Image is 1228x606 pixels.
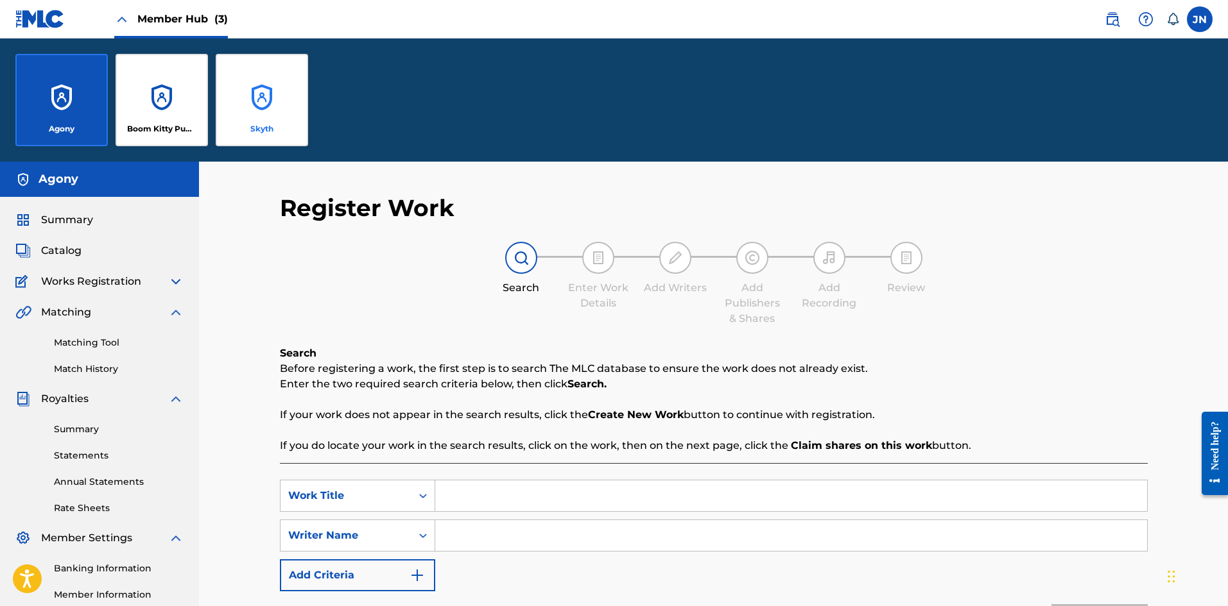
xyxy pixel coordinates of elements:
img: step indicator icon for Enter Work Details [591,250,606,265]
p: Agony [49,123,74,135]
div: Notifications [1166,13,1179,26]
iframe: Resource Center [1192,402,1228,505]
a: AccountsSkyth [216,54,308,146]
b: Search [280,347,316,359]
p: If your work does not appear in the search results, click the button to continue with registration. [280,407,1148,423]
span: (3) [214,13,228,25]
div: Work Title [288,488,404,503]
img: Summary [15,212,31,228]
span: Member Hub [137,12,228,26]
strong: Create New Work [588,408,684,421]
span: Works Registration [41,274,141,289]
a: Banking Information [54,562,184,575]
a: Summary [54,423,184,436]
strong: Claim shares on this work [791,439,932,451]
img: step indicator icon for Add Recording [822,250,837,265]
img: Close [114,12,130,27]
span: Summary [41,212,93,228]
strong: Search. [567,378,607,390]
div: Review [874,280,938,296]
img: Works Registration [15,274,32,289]
img: step indicator icon for Add Publishers & Shares [745,250,760,265]
div: Add Writers [643,280,707,296]
div: Help [1133,6,1159,32]
div: Drag [1168,557,1175,596]
div: Search [489,280,553,296]
h5: Agony [39,172,78,187]
div: User Menu [1187,6,1213,32]
img: 9d2ae6d4665cec9f34b9.svg [410,568,425,583]
iframe: Chat Widget [1164,544,1228,606]
p: Enter the two required search criteria below, then click [280,376,1148,392]
span: Royalties [41,391,89,407]
span: Matching [41,305,91,320]
a: Annual Statements [54,475,184,489]
a: AccountsAgony [15,54,108,146]
p: If you do locate your work in the search results, click on the work, then on the next page, click... [280,438,1148,453]
img: expand [168,305,184,320]
span: Catalog [41,243,82,258]
span: Member Settings [41,530,132,546]
img: step indicator icon for Review [899,250,914,265]
a: CatalogCatalog [15,243,82,258]
a: AccountsBoom Kitty Publishing [116,54,208,146]
a: Matching Tool [54,336,184,349]
p: Boom Kitty Publishing [127,123,197,135]
div: Add Recording [797,280,861,311]
img: expand [168,530,184,546]
div: Add Publishers & Shares [720,280,784,326]
img: expand [168,274,184,289]
a: Statements [54,449,184,462]
img: search [1105,12,1120,27]
a: Member Information [54,588,184,602]
img: Matching [15,305,31,320]
img: MLC Logo [15,10,65,28]
img: Royalties [15,391,31,407]
a: SummarySummary [15,212,93,228]
img: help [1138,12,1154,27]
a: Rate Sheets [54,501,184,515]
a: Public Search [1100,6,1125,32]
button: Add Criteria [280,559,435,591]
div: Enter Work Details [566,280,630,311]
h2: Register Work [280,194,454,223]
img: Accounts [15,172,31,187]
img: step indicator icon for Add Writers [668,250,683,265]
div: Writer Name [288,528,404,543]
img: step indicator icon for Search [514,250,529,265]
a: Match History [54,362,184,376]
img: Catalog [15,243,31,258]
img: Member Settings [15,530,31,546]
img: expand [168,391,184,407]
p: Before registering a work, the first step is to search The MLC database to ensure the work does n... [280,361,1148,376]
p: Skyth [250,123,273,135]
